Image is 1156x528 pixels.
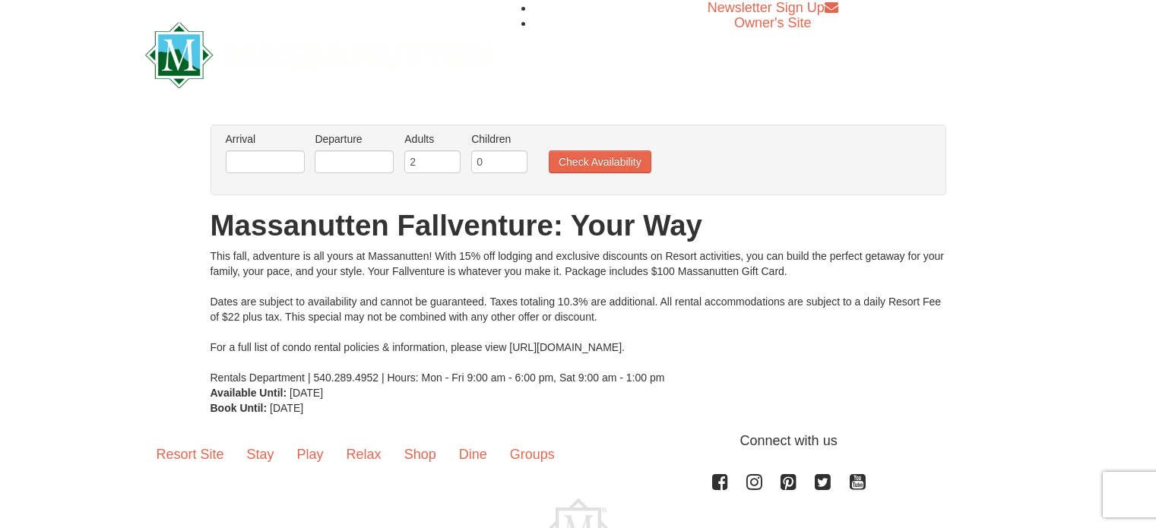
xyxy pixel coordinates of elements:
label: Adults [404,131,461,147]
button: Check Availability [549,150,651,173]
p: Connect with us [145,431,1012,451]
label: Children [471,131,527,147]
label: Departure [315,131,394,147]
a: Owner's Site [734,15,811,30]
label: Arrival [226,131,305,147]
span: [DATE] [290,387,323,399]
strong: Available Until: [211,387,287,399]
a: Massanutten Resort [145,35,493,71]
a: Relax [335,431,393,478]
a: Stay [236,431,286,478]
a: Play [286,431,335,478]
a: Resort Site [145,431,236,478]
h1: Massanutten Fallventure: Your Way [211,210,946,241]
a: Groups [499,431,566,478]
span: [DATE] [270,402,303,414]
img: Massanutten Resort Logo [145,22,493,88]
strong: Book Until: [211,402,268,414]
a: Dine [448,431,499,478]
div: This fall, adventure is all yours at Massanutten! With 15% off lodging and exclusive discounts on... [211,248,946,385]
a: Shop [393,431,448,478]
